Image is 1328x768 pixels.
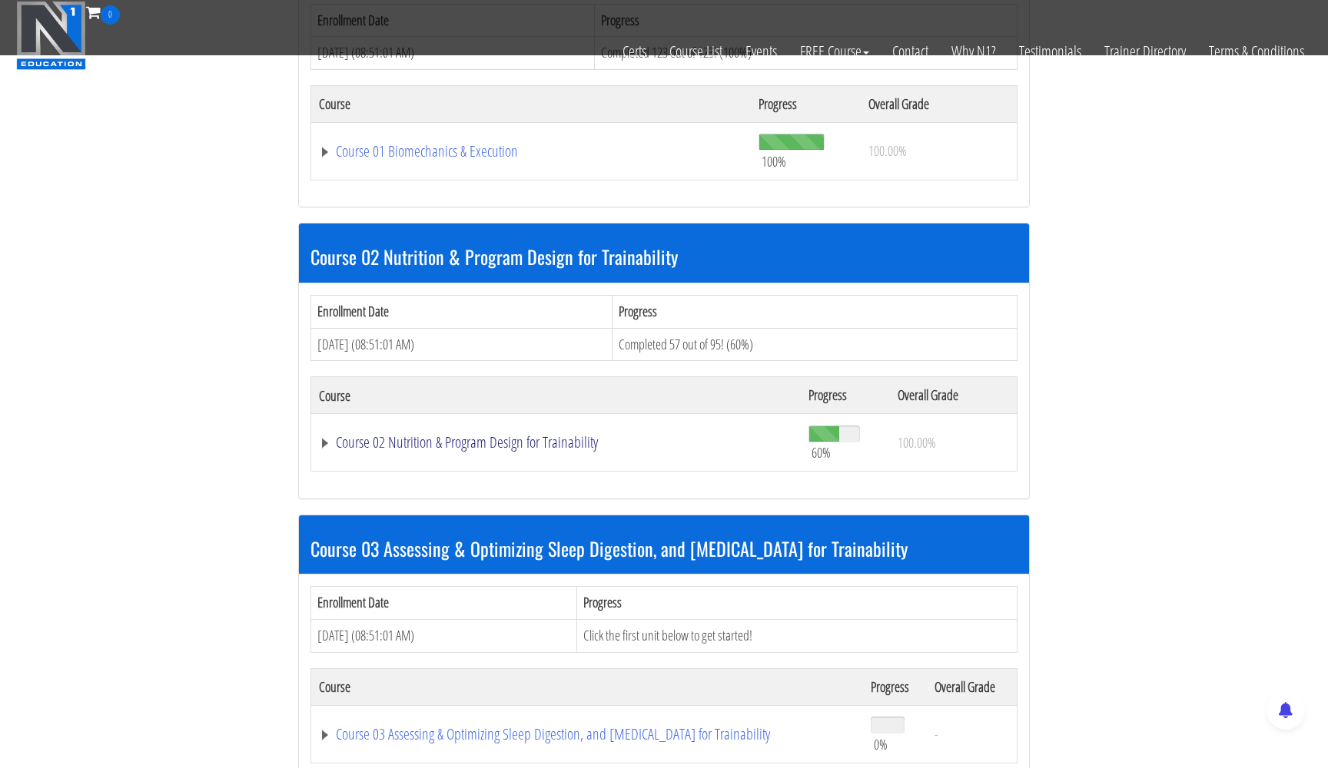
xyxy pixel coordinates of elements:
[311,377,801,414] th: Course
[1197,25,1316,78] a: Terms & Conditions
[311,668,864,705] th: Course
[861,122,1018,180] td: 100.00%
[319,727,855,742] a: Course 03 Assessing & Optimizing Sleep Digestion, and [MEDICAL_DATA] for Trainability
[311,295,613,328] th: Enrollment Date
[890,414,1017,472] td: 100.00%
[310,247,1018,266] h3: Course 02 Nutrition & Program Design for Trainability
[319,144,743,159] a: Course 01 Biomechanics & Execution
[762,153,786,170] span: 100%
[613,328,1018,361] td: Completed 57 out of 95! (60%)
[734,25,788,78] a: Events
[319,435,793,450] a: Course 02 Nutrition & Program Design for Trainability
[576,619,1017,652] td: Click the first unit below to get started!
[1008,25,1093,78] a: Testimonials
[311,587,577,620] th: Enrollment Date
[310,538,1018,558] h3: Course 03 Assessing & Optimizing Sleep Digestion, and [MEDICAL_DATA] for Trainability
[658,25,734,78] a: Course List
[311,328,613,361] td: [DATE] (08:51:01 AM)
[1093,25,1197,78] a: Trainer Directory
[86,2,120,22] a: 0
[613,295,1018,328] th: Progress
[874,736,888,753] span: 0%
[101,5,120,25] span: 0
[16,1,86,70] img: n1-education
[881,25,940,78] a: Contact
[890,377,1017,414] th: Overall Grade
[751,85,861,122] th: Progress
[611,25,658,78] a: Certs
[311,619,577,652] td: [DATE] (08:51:01 AM)
[940,25,1008,78] a: Why N1?
[863,668,927,705] th: Progress
[788,25,881,78] a: FREE Course
[927,668,1018,705] th: Overall Grade
[927,705,1018,763] td: -
[812,444,831,461] span: 60%
[576,587,1017,620] th: Progress
[311,85,751,122] th: Course
[801,377,890,414] th: Progress
[861,85,1018,122] th: Overall Grade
